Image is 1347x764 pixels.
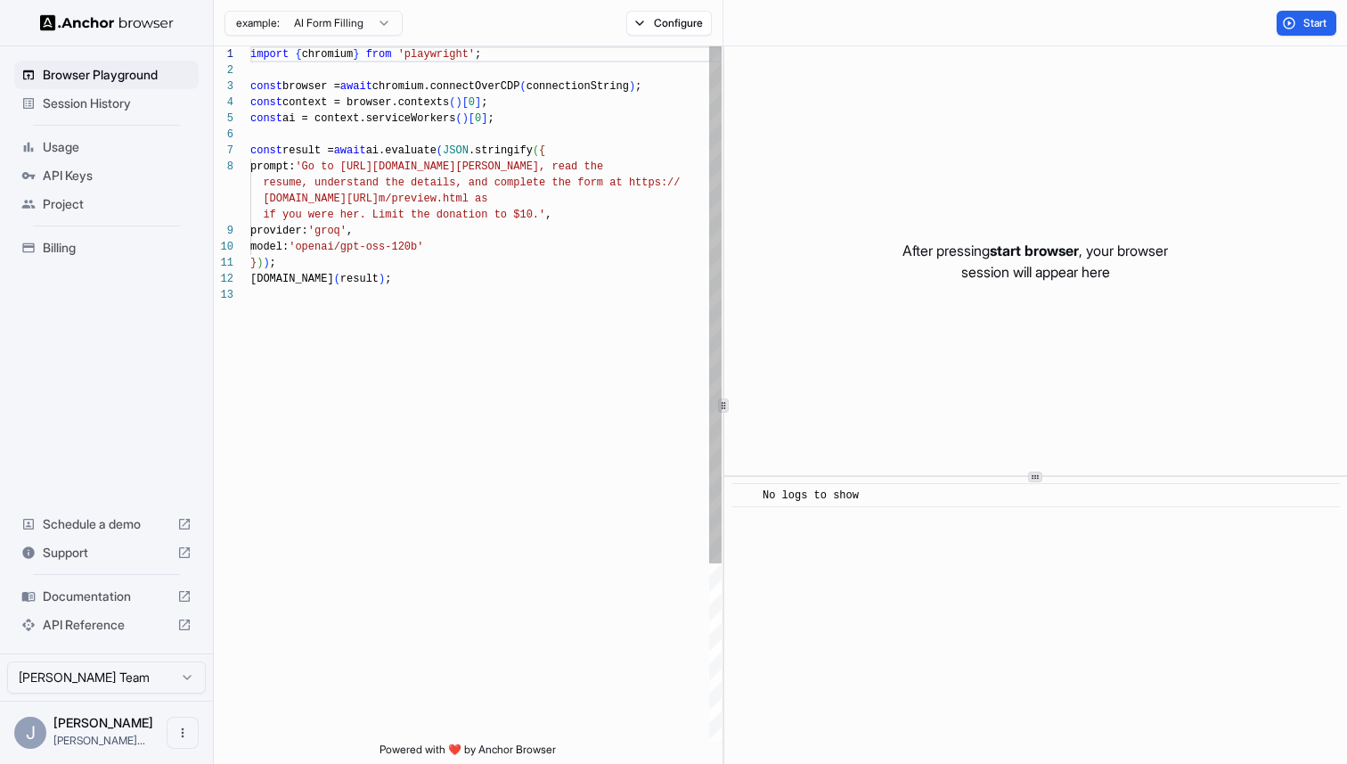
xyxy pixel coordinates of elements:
[40,14,174,31] img: Anchor Logo
[214,159,233,175] div: 8
[295,160,564,173] span: 'Go to [URL][DOMAIN_NAME][PERSON_NAME], re
[372,80,520,93] span: chromium.connectOverCDP
[340,80,372,93] span: await
[14,133,199,161] div: Usage
[214,127,233,143] div: 6
[379,273,385,285] span: )
[250,80,282,93] span: const
[14,717,46,749] div: J
[295,48,301,61] span: {
[469,96,475,109] span: 0
[340,273,379,285] span: result
[167,717,199,749] button: Open menu
[1303,16,1328,30] span: Start
[263,193,379,205] span: [DOMAIN_NAME][URL]
[334,144,366,157] span: await
[14,611,199,639] div: API Reference
[1277,11,1336,36] button: Start
[481,112,487,125] span: ]
[443,144,469,157] span: JSON
[14,89,199,118] div: Session History
[257,257,263,269] span: )
[250,241,289,253] span: model:
[469,112,475,125] span: [
[282,112,455,125] span: ai = context.serviceWorkers
[250,257,257,269] span: }
[263,177,584,189] span: resume, understand the details, and complete the f
[250,160,295,173] span: prompt:
[14,161,199,190] div: API Keys
[43,195,192,213] span: Project
[14,510,199,538] div: Schedule a demo
[214,223,233,239] div: 9
[14,582,199,611] div: Documentation
[347,225,353,237] span: ,
[214,78,233,94] div: 3
[584,177,680,189] span: orm at https://
[14,538,199,567] div: Support
[487,112,494,125] span: ;
[385,273,391,285] span: ;
[379,193,487,205] span: m/preview.html as
[214,239,233,255] div: 10
[236,16,280,30] span: example:
[250,225,308,237] span: provider:
[263,257,269,269] span: )
[43,138,192,156] span: Usage
[43,66,192,84] span: Browser Playground
[43,94,192,112] span: Session History
[43,515,170,533] span: Schedule a demo
[282,80,340,93] span: browser =
[43,544,170,562] span: Support
[626,11,713,36] button: Configure
[366,48,392,61] span: from
[481,96,487,109] span: ;
[43,167,192,185] span: API Keys
[214,287,233,303] div: 13
[475,96,481,109] span: ]
[527,80,629,93] span: connectionString
[43,616,170,634] span: API Reference
[462,96,469,109] span: [
[214,255,233,271] div: 11
[282,144,334,157] span: result =
[214,94,233,111] div: 4
[214,46,233,62] div: 1
[475,48,481,61] span: ;
[475,112,481,125] span: 0
[214,111,233,127] div: 5
[270,257,276,269] span: ;
[539,144,545,157] span: {
[282,96,449,109] span: context = browser.contexts
[302,48,354,61] span: chromium
[449,96,455,109] span: (
[469,144,533,157] span: .stringify
[334,273,340,285] span: (
[763,489,859,502] span: No logs to show
[629,80,635,93] span: )
[740,487,749,505] span: ​
[263,209,545,221] span: if you were her. Limit the donation to $10.'
[43,587,170,605] span: Documentation
[250,48,289,61] span: import
[214,271,233,287] div: 12
[635,80,641,93] span: ;
[462,112,469,125] span: )
[902,240,1168,283] p: After pressing , your browser session will appear here
[308,225,347,237] span: 'groq'
[565,160,603,173] span: ad the
[437,144,443,157] span: (
[53,734,145,747] span: john@anchorbrowser.io
[43,239,192,257] span: Billing
[214,143,233,159] div: 7
[366,144,437,157] span: ai.evaluate
[533,144,539,157] span: (
[380,743,556,764] span: Powered with ❤️ by Anchor Browser
[990,242,1079,259] span: start browser
[53,715,153,730] span: John Marbach
[250,273,334,285] span: [DOMAIN_NAME]
[250,144,282,157] span: const
[14,234,199,262] div: Billing
[519,80,526,93] span: (
[14,61,199,89] div: Browser Playground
